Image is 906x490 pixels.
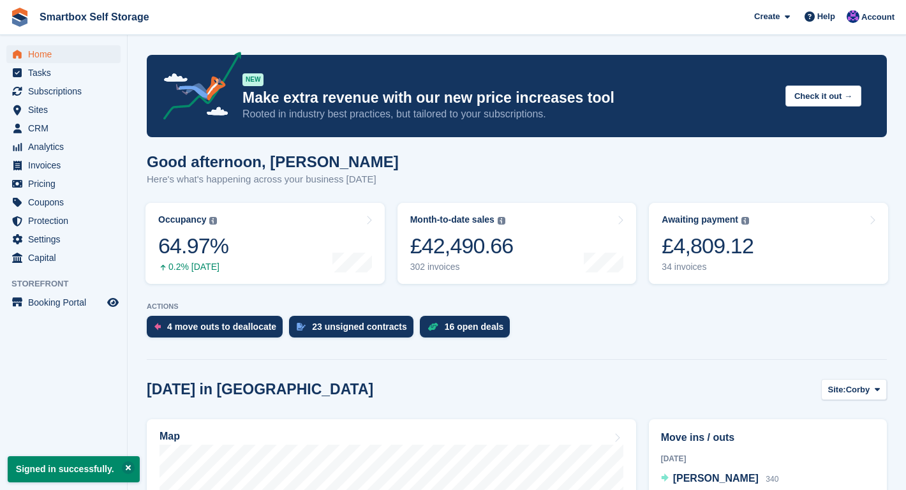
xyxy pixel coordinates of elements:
a: menu [6,138,121,156]
div: 0.2% [DATE] [158,262,228,272]
img: icon-info-grey-7440780725fd019a000dd9b08b2336e03edf1995a4989e88bcd33f0948082b44.svg [741,217,749,225]
a: 16 open deals [420,316,517,344]
div: 4 move outs to deallocate [167,322,276,332]
span: Coupons [28,193,105,211]
span: Capital [28,249,105,267]
span: Corby [846,383,870,396]
div: £42,490.66 [410,233,514,259]
h2: Move ins / outs [661,430,875,445]
div: 34 invoices [662,262,754,272]
div: Month-to-date sales [410,214,494,225]
span: Protection [28,212,105,230]
p: Make extra revenue with our new price increases tool [242,89,775,107]
img: stora-icon-8386f47178a22dfd0bd8f6a31ec36ba5ce8667c1dd55bd0f319d3a0aa187defe.svg [10,8,29,27]
span: Create [754,10,780,23]
img: icon-info-grey-7440780725fd019a000dd9b08b2336e03edf1995a4989e88bcd33f0948082b44.svg [498,217,505,225]
a: [PERSON_NAME] 340 [661,471,779,487]
button: Check it out → [785,85,861,107]
h2: [DATE] in [GEOGRAPHIC_DATA] [147,381,373,398]
a: Month-to-date sales £42,490.66 302 invoices [397,203,637,284]
p: Here's what's happening across your business [DATE] [147,172,399,187]
img: deal-1b604bf984904fb50ccaf53a9ad4b4a5d6e5aea283cecdc64d6e3604feb123c2.svg [427,322,438,331]
p: ACTIONS [147,302,887,311]
span: Analytics [28,138,105,156]
a: Awaiting payment £4,809.12 34 invoices [649,203,888,284]
span: Help [817,10,835,23]
p: Rooted in industry best practices, but tailored to your subscriptions. [242,107,775,121]
span: Pricing [28,175,105,193]
div: Awaiting payment [662,214,738,225]
div: 16 open deals [445,322,504,332]
span: Home [28,45,105,63]
a: menu [6,119,121,137]
img: price-adjustments-announcement-icon-8257ccfd72463d97f412b2fc003d46551f7dbcb40ab6d574587a9cd5c0d94... [152,52,242,124]
a: menu [6,230,121,248]
a: menu [6,293,121,311]
span: Invoices [28,156,105,174]
span: CRM [28,119,105,137]
div: 302 invoices [410,262,514,272]
a: menu [6,101,121,119]
span: [PERSON_NAME] [673,473,759,484]
h1: Good afternoon, [PERSON_NAME] [147,153,399,170]
a: menu [6,82,121,100]
button: Site: Corby [821,379,887,400]
p: Signed in successfully. [8,456,140,482]
a: menu [6,212,121,230]
img: icon-info-grey-7440780725fd019a000dd9b08b2336e03edf1995a4989e88bcd33f0948082b44.svg [209,217,217,225]
span: Subscriptions [28,82,105,100]
a: Occupancy 64.97% 0.2% [DATE] [145,203,385,284]
a: menu [6,175,121,193]
span: Booking Portal [28,293,105,311]
a: menu [6,249,121,267]
a: 23 unsigned contracts [289,316,420,344]
span: Site: [828,383,846,396]
img: Mattias Ekendahl [847,10,859,23]
h2: Map [160,431,180,442]
span: Storefront [11,278,127,290]
div: £4,809.12 [662,233,754,259]
img: move_outs_to_deallocate_icon-f764333ba52eb49d3ac5e1228854f67142a1ed5810a6f6cc68b1a99e826820c5.svg [154,323,161,330]
div: Occupancy [158,214,206,225]
div: NEW [242,73,264,86]
div: [DATE] [661,453,875,464]
a: Preview store [105,295,121,310]
span: Settings [28,230,105,248]
span: Tasks [28,64,105,82]
span: 340 [766,475,778,484]
a: 4 move outs to deallocate [147,316,289,344]
a: menu [6,156,121,174]
a: Smartbox Self Storage [34,6,154,27]
div: 64.97% [158,233,228,259]
a: menu [6,64,121,82]
span: Account [861,11,895,24]
span: Sites [28,101,105,119]
div: 23 unsigned contracts [312,322,407,332]
a: menu [6,45,121,63]
a: menu [6,193,121,211]
img: contract_signature_icon-13c848040528278c33f63329250d36e43548de30e8caae1d1a13099fd9432cc5.svg [297,323,306,330]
